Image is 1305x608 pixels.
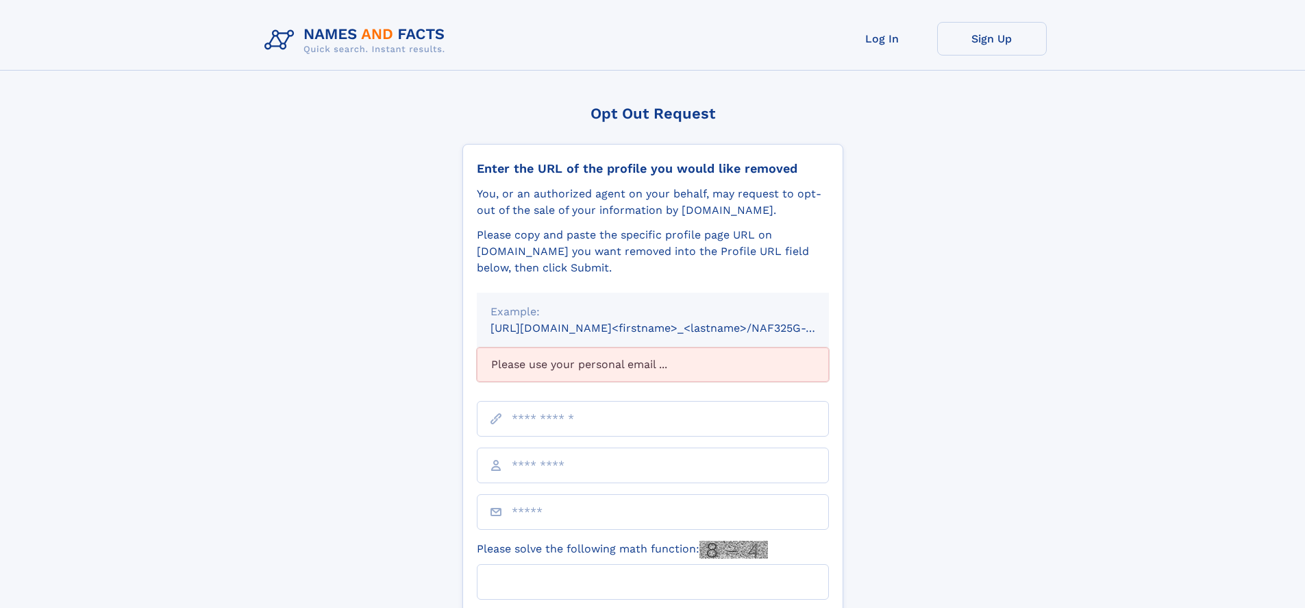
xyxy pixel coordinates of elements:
a: Log In [828,22,937,56]
div: You, or an authorized agent on your behalf, may request to opt-out of the sale of your informatio... [477,186,829,219]
small: [URL][DOMAIN_NAME]<firstname>_<lastname>/NAF325G-xxxxxxxx [490,321,855,335]
a: Sign Up [937,22,1047,56]
img: Logo Names and Facts [259,22,456,59]
div: Example: [490,304,815,320]
label: Please solve the following math function: [477,541,768,559]
div: Opt Out Request [462,105,843,122]
div: Enter the URL of the profile you would like removed [477,161,829,176]
div: Please copy and paste the specific profile page URL on [DOMAIN_NAME] you want removed into the Pr... [477,227,829,276]
div: Please use your personal email ... [477,348,829,382]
